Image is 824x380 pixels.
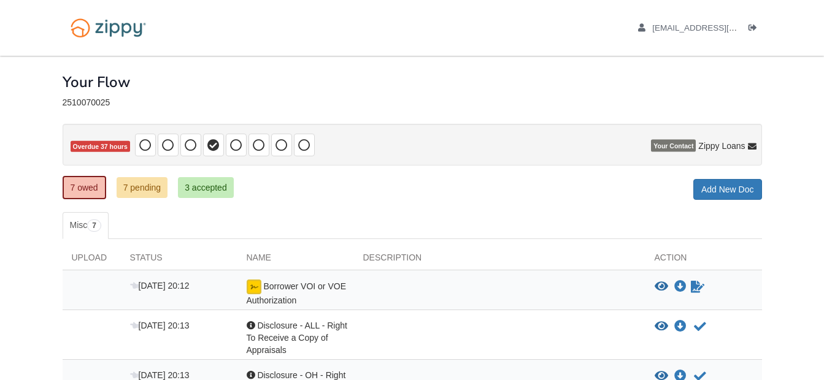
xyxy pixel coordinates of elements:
[247,279,261,294] img: Ready for you to esign
[690,279,706,294] a: Sign Form
[63,251,121,270] div: Upload
[645,251,762,270] div: Action
[693,319,707,334] button: Acknowledge receipt of document
[117,177,168,198] a: 7 pending
[651,140,696,152] span: Your Contact
[354,251,645,270] div: Description
[63,176,106,199] a: 7 owed
[130,321,190,330] span: [DATE] 20:13
[693,179,762,200] a: Add New Doc
[63,97,762,108] div: 2510070025
[121,251,237,270] div: Status
[130,370,190,380] span: [DATE] 20:13
[63,12,154,44] img: Logo
[63,212,109,239] a: Misc
[178,177,234,198] a: 3 accepted
[655,281,668,293] button: View Borrower VOI or VOE Authorization
[749,23,762,36] a: Log out
[698,140,745,152] span: Zippy Loans
[237,251,354,270] div: Name
[652,23,793,32] span: shariajian@gmail.com
[247,281,346,305] span: Borrower VOI or VOE Authorization
[655,321,668,333] button: View Disclosure - ALL - Right To Receive a Copy of Appraisals
[130,281,190,291] span: [DATE] 20:12
[71,141,130,153] span: Overdue 37 hours
[674,322,687,332] a: Download Disclosure - ALL - Right To Receive a Copy of Appraisals
[87,219,101,232] span: 7
[63,74,130,90] h1: Your Flow
[638,23,793,36] a: edit profile
[674,282,687,292] a: Download Borrower VOI or VOE Authorization
[247,321,347,355] span: Disclosure - ALL - Right To Receive a Copy of Appraisals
